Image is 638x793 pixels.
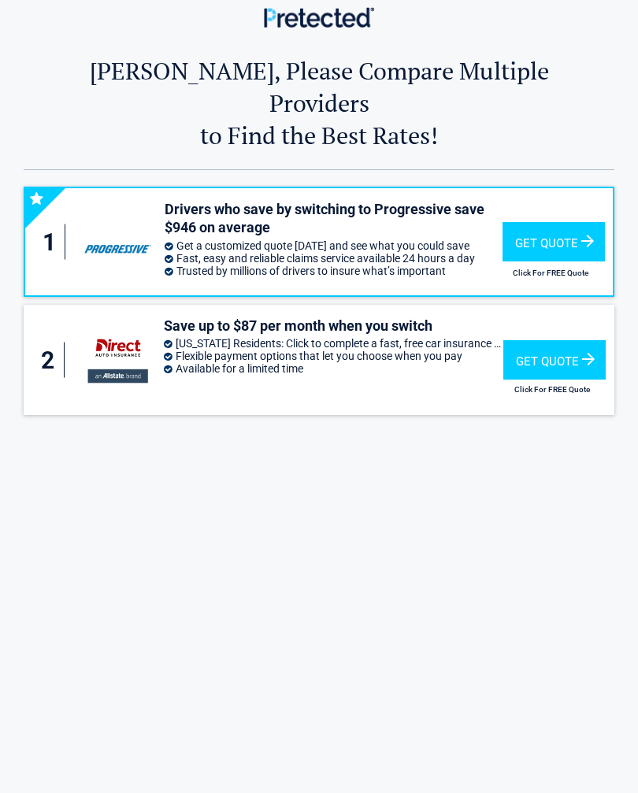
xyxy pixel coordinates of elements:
li: Fast, easy and reliable claims service available 24 hours a day [165,252,503,265]
h2: [PERSON_NAME], Please Compare Multiple Providers to Find the Best Rates! [73,54,566,151]
h3: Save up to $87 per month when you switch [164,317,504,335]
li: [US_STATE] Residents: Click to complete a fast, free car insurance quote [DATE] [164,337,504,350]
img: Main Logo [264,7,374,27]
div: 2 [39,343,65,378]
h3: Drivers who save by switching to Progressive save $946 on average [165,200,503,237]
h2: Click For FREE Quote [503,269,599,277]
li: Available for a limited time [164,362,504,375]
li: Flexible payment options that let you choose when you pay [164,350,504,362]
img: progressive's logo [79,223,156,261]
h2: Click For FREE Quote [503,385,600,394]
li: Trusted by millions of drivers to insure what’s important [165,265,503,277]
li: Get a customized quote [DATE] and see what you could save [165,239,503,252]
div: 1 [41,224,65,260]
div: Get Quote [503,222,605,261]
img: directauto's logo [78,330,156,391]
div: Get Quote [503,340,606,380]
